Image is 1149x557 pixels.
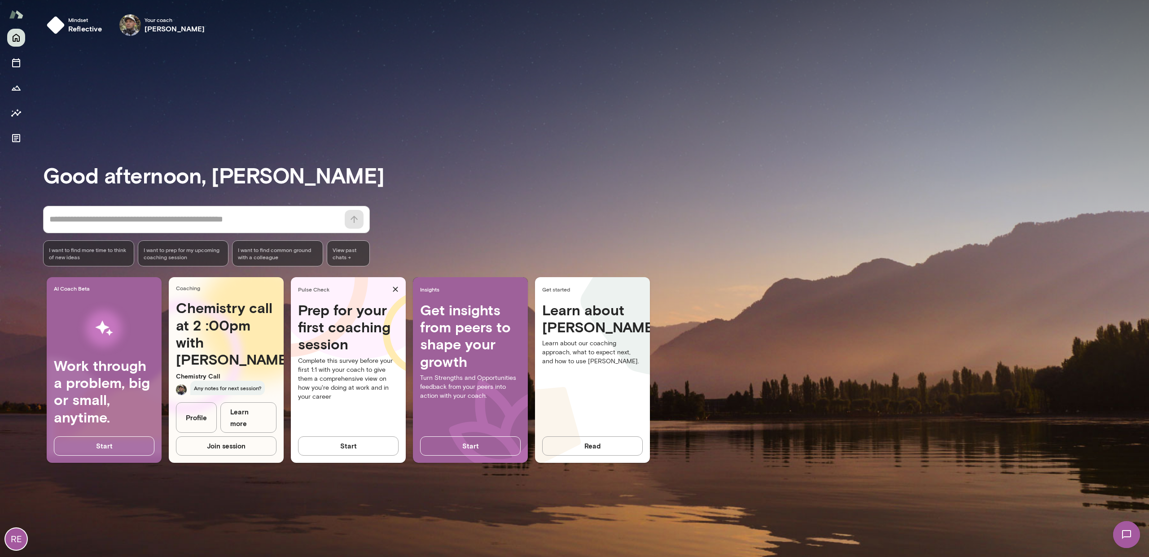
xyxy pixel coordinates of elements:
div: I want to find common ground with a colleague [232,240,323,266]
h6: reflective [68,23,102,34]
p: Complete this survey before your first 1:1 with your coach to give them a comprehensive view on h... [298,357,399,401]
h4: Work through a problem, big or small, anytime. [54,357,154,426]
h4: Get insights from peers to shape your growth [420,301,521,370]
button: Start [54,436,154,455]
span: Any notes for next session? [190,381,265,395]
button: Start [420,436,521,455]
img: Mento [9,6,23,23]
img: Rico Nasol [119,14,141,36]
span: Your coach [145,16,205,23]
span: Pulse Check [298,286,389,293]
button: Join session [176,436,276,455]
span: Get started [542,286,646,293]
button: Home [7,29,25,47]
button: Start [298,436,399,455]
button: Sessions [7,54,25,72]
h3: Good afternoon, [PERSON_NAME] [43,162,1149,187]
div: Rico NasolYour coach[PERSON_NAME] [113,11,211,39]
h6: [PERSON_NAME] [145,23,205,34]
h4: Prep for your first coaching session [298,301,399,353]
div: I want to prep for my upcoming coaching session [138,240,229,266]
span: Insights [420,286,524,293]
img: Rico [176,384,187,395]
span: I want to prep for my upcoming coaching session [144,246,223,261]
p: Learn about our coaching approach, what to expect next, and how to use [PERSON_NAME]. [542,339,643,366]
span: I want to find more time to think of new ideas [49,246,128,261]
span: Coaching [176,284,280,292]
p: Turn Strengths and Opportunities feedback from your peers into action with your coach. [420,374,521,400]
button: Insights [7,104,25,122]
h4: Chemistry call at 2 :00pm with [PERSON_NAME] [176,299,276,368]
span: Mindset [68,16,102,23]
button: Read [542,436,643,455]
a: Learn more [220,402,276,433]
span: I want to find common ground with a colleague [238,246,317,261]
span: AI Coach Beta [54,285,158,292]
span: View past chats -> [327,240,370,266]
a: Profile [176,402,217,433]
img: AI Workflows [64,300,144,357]
button: Documents [7,129,25,147]
div: I want to find more time to think of new ideas [43,240,134,266]
p: Chemistry Call [176,372,276,381]
div: RE [5,528,27,550]
img: mindset [47,16,65,34]
button: Growth Plan [7,79,25,97]
h4: Learn about [PERSON_NAME] [542,301,643,336]
button: Mindsetreflective [43,11,110,39]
